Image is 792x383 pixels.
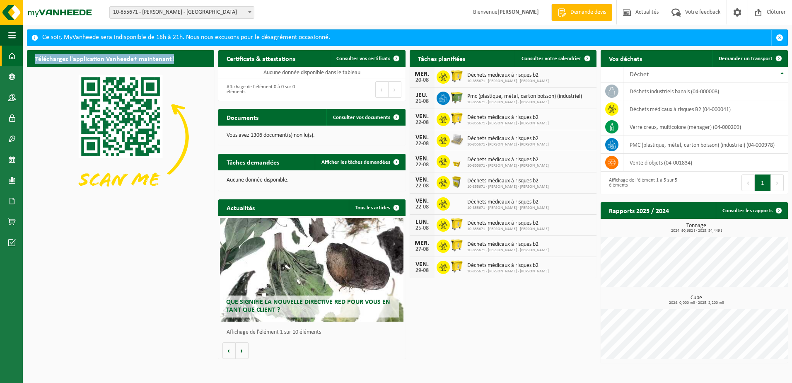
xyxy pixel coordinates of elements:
[450,133,464,147] img: LP-PA-00000-WDN-11
[389,81,401,98] button: Next
[497,9,539,15] strong: [PERSON_NAME]
[467,241,549,248] span: Déchets médicaux à risques b2
[414,155,430,162] div: VEN.
[450,259,464,274] img: WB-0770-HPE-YW-14
[605,295,788,305] h3: Cube
[551,4,612,21] a: Demande devis
[741,175,755,191] button: Previous
[414,268,430,274] div: 29-08
[605,229,788,233] span: 2024: 90,682 t - 2025: 54,449 t
[450,90,464,104] img: WB-1100-HPE-GN-50
[467,269,549,274] span: 10-855671 - [PERSON_NAME] - [PERSON_NAME]
[630,71,649,78] span: Déchet
[42,30,771,46] div: Ce soir, MyVanheede sera indisponible de 18h à 21h. Nous nous excusons pour le désagrément occasi...
[414,261,430,268] div: VEN.
[467,206,549,211] span: 10-855671 - [PERSON_NAME] - [PERSON_NAME]
[326,109,405,126] a: Consulter vos documents
[336,56,390,61] span: Consulter vos certificats
[467,157,549,163] span: Déchets médicaux à risques b2
[414,141,430,147] div: 22-08
[467,199,549,206] span: Déchets médicaux à risques b2
[414,71,430,78] div: MER.
[410,50,473,66] h2: Tâches planifiées
[220,218,403,322] a: Que signifie la nouvelle directive RED pour vous en tant que client ?
[218,109,267,125] h2: Documents
[27,67,214,207] img: Download de VHEPlus App
[467,114,549,121] span: Déchets médicaux à risques b2
[467,136,549,142] span: Déchets médicaux à risques b2
[414,183,430,189] div: 22-08
[27,50,182,66] h2: Téléchargez l'application Vanheede+ maintenant!
[414,219,430,225] div: LUN.
[414,225,430,231] div: 25-08
[467,220,549,227] span: Déchets médicaux à risques b2
[467,79,549,84] span: 10-855671 - [PERSON_NAME] - [PERSON_NAME]
[375,81,389,98] button: Previous
[414,240,430,247] div: MER.
[414,198,430,204] div: VEN.
[450,69,464,83] img: WB-0770-HPE-YW-14
[467,72,549,79] span: Déchets médicaux à risques b2
[467,93,582,100] span: Pmc (plastique, métal, carton boisson) (industriel)
[109,6,254,19] span: 10-855671 - CHU HELORA - JOLIMONT KENNEDY - MONS
[755,175,771,191] button: 1
[236,342,249,359] button: Volgende
[315,154,405,170] a: Afficher les tâches demandées
[414,177,430,183] div: VEN.
[414,78,430,83] div: 20-08
[218,67,406,78] td: Aucune donnée disponible dans le tableau
[450,175,464,189] img: LP-SB-00045-CRB-21
[414,204,430,210] div: 22-08
[467,178,549,184] span: Déchets médicaux à risques b2
[227,177,397,183] p: Aucune donnée disponible.
[450,217,464,231] img: WB-0770-HPE-YW-14
[227,330,401,335] p: Affichage de l'élément 1 sur 10 éléments
[414,162,430,168] div: 22-08
[605,174,690,192] div: Affichage de l'élément 1 à 5 sur 5 éléments
[450,112,464,126] img: WB-0770-HPE-YW-14
[467,121,549,126] span: 10-855671 - [PERSON_NAME] - [PERSON_NAME]
[568,8,608,17] span: Demande devis
[716,202,787,219] a: Consulter les rapports
[771,175,784,191] button: Next
[218,154,287,170] h2: Tâches demandées
[467,142,549,147] span: 10-855671 - [PERSON_NAME] - [PERSON_NAME]
[623,118,788,136] td: verre creux, multicolore (ménager) (04-000209)
[218,50,304,66] h2: Certificats & attestations
[623,136,788,154] td: PMC (plastique, métal, carton boisson) (industriel) (04-000978)
[218,199,263,216] h2: Actualités
[719,56,773,61] span: Demander un transport
[623,82,788,100] td: déchets industriels banals (04-000008)
[349,199,405,216] a: Tous les articles
[467,248,549,253] span: 10-855671 - [PERSON_NAME] - [PERSON_NAME]
[601,202,677,218] h2: Rapports 2025 / 2024
[522,56,581,61] span: Consulter votre calendrier
[605,301,788,305] span: 2024: 0,000 m3 - 2025: 2,200 m3
[414,247,430,252] div: 27-08
[623,154,788,172] td: vente d'objets (04-001834)
[414,113,430,120] div: VEN.
[227,133,397,138] p: Vous avez 1306 document(s) non lu(s).
[467,184,549,189] span: 10-855671 - [PERSON_NAME] - [PERSON_NAME]
[414,99,430,104] div: 21-08
[226,299,390,313] span: Que signifie la nouvelle directive RED pour vous en tant que client ?
[330,50,405,67] a: Consulter vos certificats
[712,50,787,67] a: Demander un transport
[321,160,390,165] span: Afficher les tâches demandées
[623,100,788,118] td: déchets médicaux à risques B2 (04-000041)
[222,80,308,99] div: Affichage de l'élément 0 à 0 sur 0 éléments
[414,134,430,141] div: VEN.
[467,227,549,232] span: 10-855671 - [PERSON_NAME] - [PERSON_NAME]
[110,7,254,18] span: 10-855671 - CHU HELORA - JOLIMONT KENNEDY - MONS
[450,154,464,168] img: LP-SB-00030-HPE-C6
[515,50,596,67] a: Consulter votre calendrier
[450,238,464,252] img: WB-0770-HPE-YW-14
[414,120,430,126] div: 22-08
[414,92,430,99] div: JEU.
[467,100,582,105] span: 10-855671 - [PERSON_NAME] - [PERSON_NAME]
[467,163,549,168] span: 10-855671 - [PERSON_NAME] - [PERSON_NAME]
[467,262,549,269] span: Déchets médicaux à risques b2
[222,342,236,359] button: Vorige
[605,223,788,233] h3: Tonnage
[601,50,650,66] h2: Vos déchets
